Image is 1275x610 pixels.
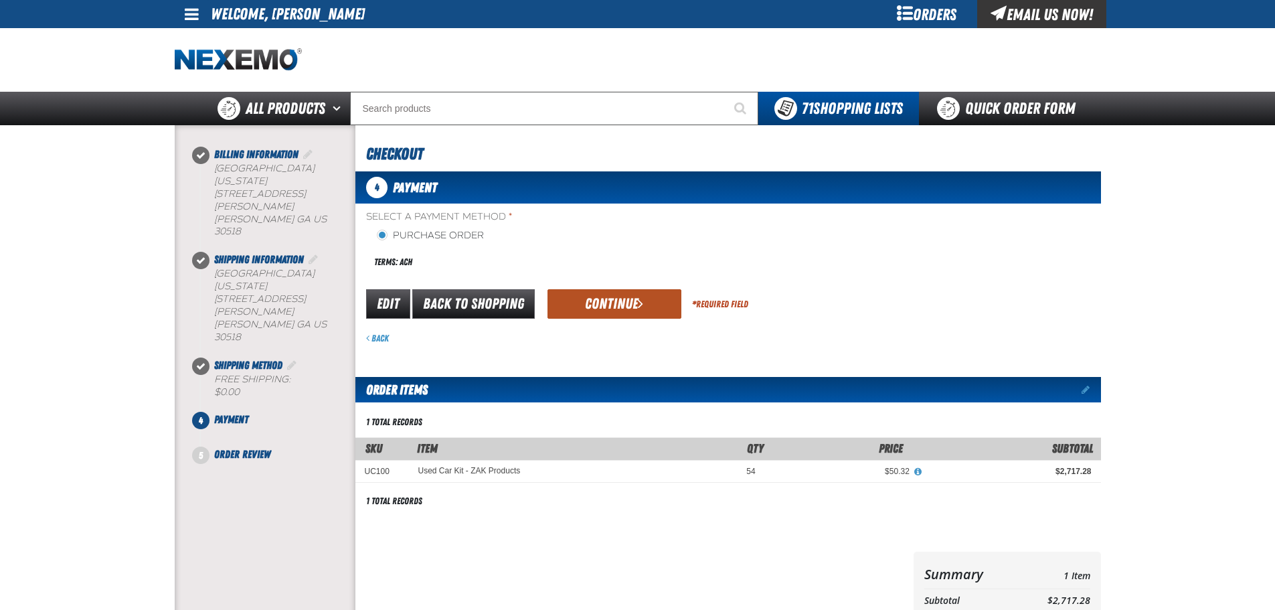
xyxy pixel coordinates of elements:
span: Shopping Lists [802,99,903,118]
button: You have 71 Shopping Lists. Open to view details [758,92,919,125]
a: Edit Shipping Information [307,253,320,266]
span: Qty [747,441,764,455]
a: Back [366,333,389,344]
li: Shipping Information. Step 2 of 5. Completed [201,252,355,357]
li: Shipping Method. Step 3 of 5. Completed [201,358,355,412]
label: Purchase Order [377,230,484,242]
span: US [313,319,327,330]
th: Summary [924,562,1011,586]
a: Quick Order Form [919,92,1100,125]
span: Shipping Information [214,253,304,266]
button: Open All Products pages [328,92,350,125]
strong: 71 [802,99,813,118]
button: View All Prices for Used Car Kit - ZAK Products [910,466,927,478]
input: Purchase Order [377,230,388,240]
div: $2,717.28 [928,466,1092,477]
span: Shipping Method [214,359,282,372]
span: Checkout [366,145,423,163]
span: 54 [746,467,755,476]
button: Start Searching [725,92,758,125]
div: $50.32 [774,466,910,477]
span: 5 [192,447,209,464]
bdo: 30518 [214,226,241,237]
span: 4 [366,177,388,198]
span: [GEOGRAPHIC_DATA][US_STATE] [214,163,315,187]
span: Payment [393,179,437,196]
img: Nexemo logo [175,48,302,72]
li: Billing Information. Step 1 of 5. Completed [201,147,355,252]
span: [PERSON_NAME] [214,214,294,225]
div: Free Shipping: [214,374,355,399]
span: Payment [214,413,248,426]
button: Continue [547,289,681,319]
nav: Checkout steps. Current step is Payment. Step 4 of 5 [191,147,355,463]
input: Search [350,92,758,125]
strong: $0.00 [214,386,240,398]
th: Subtotal [924,592,1011,610]
span: Price [879,441,903,455]
span: Subtotal [1052,441,1093,455]
a: Edit Billing Information [301,148,315,161]
h2: Order Items [355,377,428,402]
span: GA [296,319,311,330]
div: 1 total records [366,495,422,508]
a: SKU [365,441,382,455]
a: Edit items [1082,385,1101,394]
div: Required Field [692,298,748,311]
a: Edit Shipping Method [285,359,299,372]
span: Select a Payment Method [366,211,728,224]
span: [GEOGRAPHIC_DATA][US_STATE] [214,268,315,292]
li: Payment. Step 4 of 5. Not Completed [201,412,355,447]
li: Order Review. Step 5 of 5. Not Completed [201,447,355,463]
span: [STREET_ADDRESS][PERSON_NAME] [214,293,306,317]
span: GA [296,214,311,225]
span: Billing Information [214,148,299,161]
span: [STREET_ADDRESS][PERSON_NAME] [214,188,306,212]
a: Used Car Kit - ZAK Products [418,466,521,475]
span: US [313,214,327,225]
a: Home [175,48,302,72]
div: 1 total records [366,416,422,429]
bdo: 30518 [214,331,241,343]
span: [PERSON_NAME] [214,319,294,330]
div: Terms: ACH [366,248,728,277]
a: Back to Shopping [412,289,535,319]
span: Item [417,441,438,455]
span: All Products [246,96,325,121]
td: 1 Item [1011,562,1090,586]
span: Order Review [214,448,270,461]
td: $2,717.28 [1011,592,1090,610]
td: UC100 [355,460,409,482]
a: Edit [366,289,410,319]
span: 4 [192,412,209,429]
